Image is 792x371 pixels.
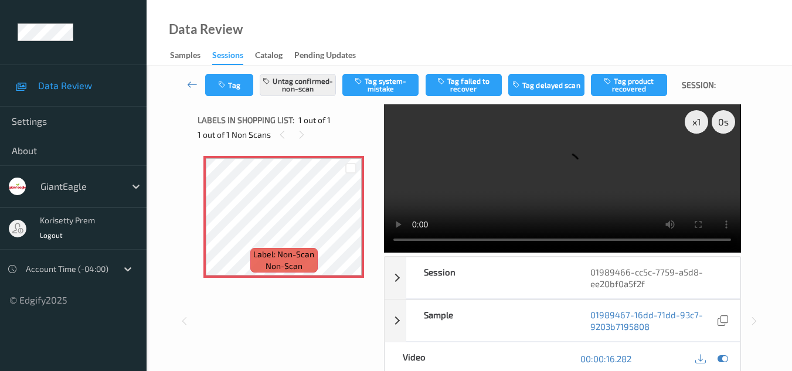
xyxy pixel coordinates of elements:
span: Label: Non-Scan [253,249,314,260]
a: 00:00:16.282 [580,353,631,365]
div: Data Review [169,23,243,35]
div: Samples [170,49,200,64]
span: non-scan [266,260,302,272]
button: Tag product recovered [591,74,667,96]
button: Tag failed to recover [426,74,502,96]
div: Sample [406,300,573,341]
div: Session [406,257,573,298]
div: Sessions [212,49,243,65]
a: Sessions [212,47,255,65]
button: Tag delayed scan [508,74,584,96]
div: Session01989466-cc5c-7759-a5d8-ee20bf0a5f2f [385,257,740,299]
div: Catalog [255,49,283,64]
div: Pending Updates [294,49,356,64]
button: Tag [205,74,253,96]
a: Catalog [255,47,294,64]
button: Tag system-mistake [342,74,419,96]
a: Pending Updates [294,47,368,64]
span: 1 out of 1 [298,114,331,126]
div: 1 out of 1 Non Scans [198,127,376,142]
button: Untag confirmed-non-scan [260,74,336,96]
div: 01989466-cc5c-7759-a5d8-ee20bf0a5f2f [573,257,739,298]
span: Session: [682,79,716,91]
div: 0 s [712,110,735,134]
a: Samples [170,47,212,64]
div: x 1 [685,110,708,134]
span: Labels in shopping list: [198,114,294,126]
div: Sample01989467-16dd-71dd-93c7-9203b7195808 [385,299,740,342]
a: 01989467-16dd-71dd-93c7-9203b7195808 [590,309,715,332]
